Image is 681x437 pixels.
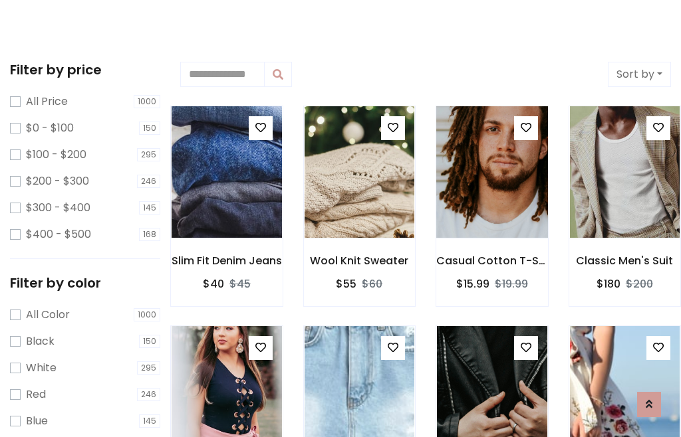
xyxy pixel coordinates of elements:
label: $400 - $500 [26,226,91,242]
span: 168 [139,228,160,241]
del: $60 [362,276,382,292]
label: All Price [26,94,68,110]
h6: $15.99 [456,278,489,290]
h6: Classic Men's Suit [569,254,681,267]
del: $200 [626,276,653,292]
button: Sort by [608,62,671,87]
h6: Casual Cotton T-Shirt [436,254,548,267]
label: Red [26,387,46,402]
span: 1000 [134,95,160,108]
del: $19.99 [495,276,528,292]
del: $45 [229,276,251,292]
span: 1000 [134,308,160,321]
label: $200 - $300 [26,173,89,189]
label: $100 - $200 [26,147,86,163]
label: Blue [26,413,48,429]
h6: Wool Knit Sweater [304,254,416,267]
span: 145 [139,201,160,215]
h6: $55 [336,278,356,290]
span: 150 [139,122,160,135]
label: White [26,360,57,376]
label: Black [26,333,55,349]
label: All Color [26,307,70,323]
span: 246 [137,388,160,401]
span: 145 [139,414,160,428]
h6: $40 [203,278,224,290]
h6: $180 [597,278,620,290]
span: 295 [137,361,160,375]
span: 246 [137,175,160,188]
span: 295 [137,148,160,161]
h5: Filter by color [10,275,160,291]
h5: Filter by price [10,62,160,78]
label: $0 - $100 [26,120,74,136]
span: 150 [139,335,160,348]
h6: Slim Fit Denim Jeans [171,254,283,267]
label: $300 - $400 [26,200,90,216]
